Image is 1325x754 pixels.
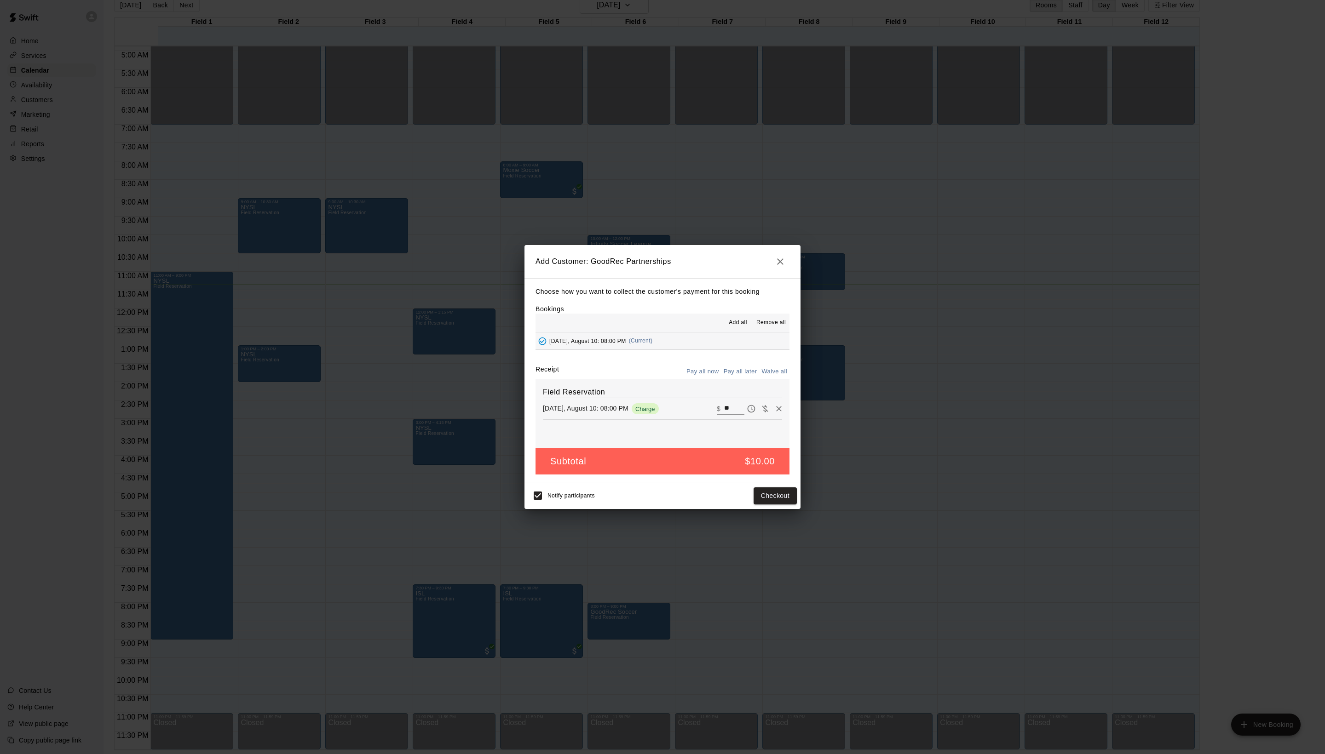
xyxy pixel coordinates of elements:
p: $ [717,404,720,413]
button: Pay all later [721,365,760,379]
h5: Subtotal [550,455,586,468]
span: (Current) [629,337,653,344]
span: [DATE], August 10: 08:00 PM [549,337,626,344]
label: Bookings [536,305,564,313]
p: Choose how you want to collect the customer's payment for this booking [536,286,789,297]
h6: Field Reservation [543,386,782,398]
button: Added - Collect Payment[DATE], August 10: 08:00 PM(Current) [536,332,789,349]
button: Waive all [759,365,789,379]
span: Charge [632,406,659,412]
span: Pay later [744,404,758,412]
h5: $10.00 [745,455,775,468]
button: Checkout [754,487,797,504]
p: [DATE], August 10: 08:00 PM [543,404,628,413]
span: Waive payment [758,404,772,412]
button: Added - Collect Payment [536,334,549,348]
span: Add all [729,318,747,327]
h2: Add Customer: GoodRec Partnerships [524,245,801,278]
button: Pay all now [684,365,721,379]
span: Remove all [756,318,786,327]
button: Remove all [753,315,789,330]
span: Notify participants [547,493,595,499]
button: Remove [772,402,786,416]
button: Add all [723,315,753,330]
label: Receipt [536,365,559,379]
